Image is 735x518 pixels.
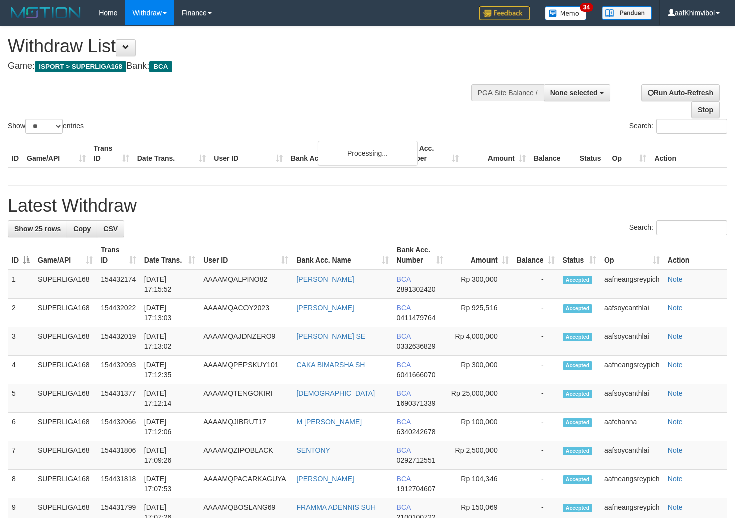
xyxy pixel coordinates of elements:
[397,275,411,283] span: BCA
[296,418,362,426] a: M [PERSON_NAME]
[397,361,411,369] span: BCA
[664,241,727,270] th: Action
[513,327,559,356] td: -
[563,447,593,455] span: Accepted
[199,327,292,356] td: AAAAMQAJDNZERO9
[513,470,559,498] td: -
[513,241,559,270] th: Balance: activate to sort column ascending
[668,304,683,312] a: Note
[296,475,354,483] a: [PERSON_NAME]
[140,413,199,441] td: [DATE] 17:12:06
[563,504,593,512] span: Accepted
[8,36,480,56] h1: Withdraw List
[199,270,292,299] td: AAAAMQALPINO82
[140,470,199,498] td: [DATE] 17:07:53
[397,485,436,493] span: Copy 1912704607 to clipboard
[602,6,652,20] img: panduan.png
[600,470,664,498] td: aafneangsreypich
[140,441,199,470] td: [DATE] 17:09:26
[210,139,287,168] th: User ID
[447,327,513,356] td: Rp 4,000,000
[296,304,354,312] a: [PERSON_NAME]
[199,470,292,498] td: AAAAMQPACARKAGUYA
[471,84,544,101] div: PGA Site Balance /
[8,270,34,299] td: 1
[8,470,34,498] td: 8
[563,361,593,370] span: Accepted
[550,89,598,97] span: None selected
[563,390,593,398] span: Accepted
[103,225,118,233] span: CSV
[34,384,97,413] td: SUPERLIGA168
[668,475,683,483] a: Note
[35,61,126,72] span: ISPORT > SUPERLIGA168
[8,139,23,168] th: ID
[668,446,683,454] a: Note
[668,332,683,340] a: Note
[8,441,34,470] td: 7
[629,119,727,134] label: Search:
[513,299,559,327] td: -
[199,356,292,384] td: AAAAMQPEPSKUY101
[97,384,140,413] td: 154431377
[199,241,292,270] th: User ID: activate to sort column ascending
[199,413,292,441] td: AAAAMQJIBRUT17
[513,270,559,299] td: -
[691,101,720,118] a: Stop
[296,332,365,340] a: [PERSON_NAME] SE
[397,446,411,454] span: BCA
[447,441,513,470] td: Rp 2,500,000
[34,356,97,384] td: SUPERLIGA168
[608,139,651,168] th: Op
[668,361,683,369] a: Note
[397,503,411,511] span: BCA
[199,299,292,327] td: AAAAMQACOY2023
[140,270,199,299] td: [DATE] 17:15:52
[563,333,593,341] span: Accepted
[34,299,97,327] td: SUPERLIGA168
[600,413,664,441] td: aafchanna
[397,456,436,464] span: Copy 0292712551 to clipboard
[397,428,436,436] span: Copy 6340242678 to clipboard
[580,3,593,12] span: 34
[530,139,576,168] th: Balance
[447,413,513,441] td: Rp 100,000
[318,141,418,166] div: Processing...
[563,276,593,284] span: Accepted
[447,241,513,270] th: Amount: activate to sort column ascending
[650,139,727,168] th: Action
[513,441,559,470] td: -
[397,418,411,426] span: BCA
[287,139,396,168] th: Bank Acc. Name
[513,356,559,384] td: -
[397,342,436,350] span: Copy 0332636829 to clipboard
[447,384,513,413] td: Rp 25,000,000
[97,441,140,470] td: 154431806
[97,299,140,327] td: 154432022
[447,470,513,498] td: Rp 104,346
[8,61,480,71] h4: Game: Bank:
[397,399,436,407] span: Copy 1690371339 to clipboard
[296,446,330,454] a: SENTONY
[90,139,133,168] th: Trans ID
[97,470,140,498] td: 154431818
[8,327,34,356] td: 3
[296,361,365,369] a: CAKA BIMARSHA SH
[513,413,559,441] td: -
[396,139,463,168] th: Bank Acc. Number
[97,270,140,299] td: 154432174
[600,241,664,270] th: Op: activate to sort column ascending
[397,332,411,340] span: BCA
[513,384,559,413] td: -
[600,384,664,413] td: aafsoycanthlai
[397,371,436,379] span: Copy 6041666070 to clipboard
[397,389,411,397] span: BCA
[397,304,411,312] span: BCA
[544,84,610,101] button: None selected
[600,299,664,327] td: aafsoycanthlai
[447,270,513,299] td: Rp 300,000
[8,241,34,270] th: ID: activate to sort column descending
[545,6,587,20] img: Button%20Memo.svg
[576,139,608,168] th: Status
[140,241,199,270] th: Date Trans.: activate to sort column ascending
